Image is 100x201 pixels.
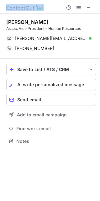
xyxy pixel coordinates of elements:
[6,124,96,133] button: Find work email
[17,112,67,117] span: Add to email campaign
[6,64,96,75] button: save-profile-one-click
[6,109,96,120] button: Add to email campaign
[6,94,96,105] button: Send email
[16,138,94,144] span: Notes
[6,79,96,90] button: AI write personalized message
[17,97,41,102] span: Send email
[15,36,87,41] span: [PERSON_NAME][EMAIL_ADDRESS][PERSON_NAME][DOMAIN_NAME]
[17,82,84,87] span: AI write personalized message
[6,26,96,31] div: Assoc. Vice President – Human Resources
[15,46,54,51] span: [PHONE_NUMBER]
[16,126,94,131] span: Find work email
[6,19,48,25] div: [PERSON_NAME]
[17,67,85,72] div: Save to List / ATS / CRM
[6,137,96,146] button: Notes
[6,4,44,11] img: ContactOut v5.3.10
